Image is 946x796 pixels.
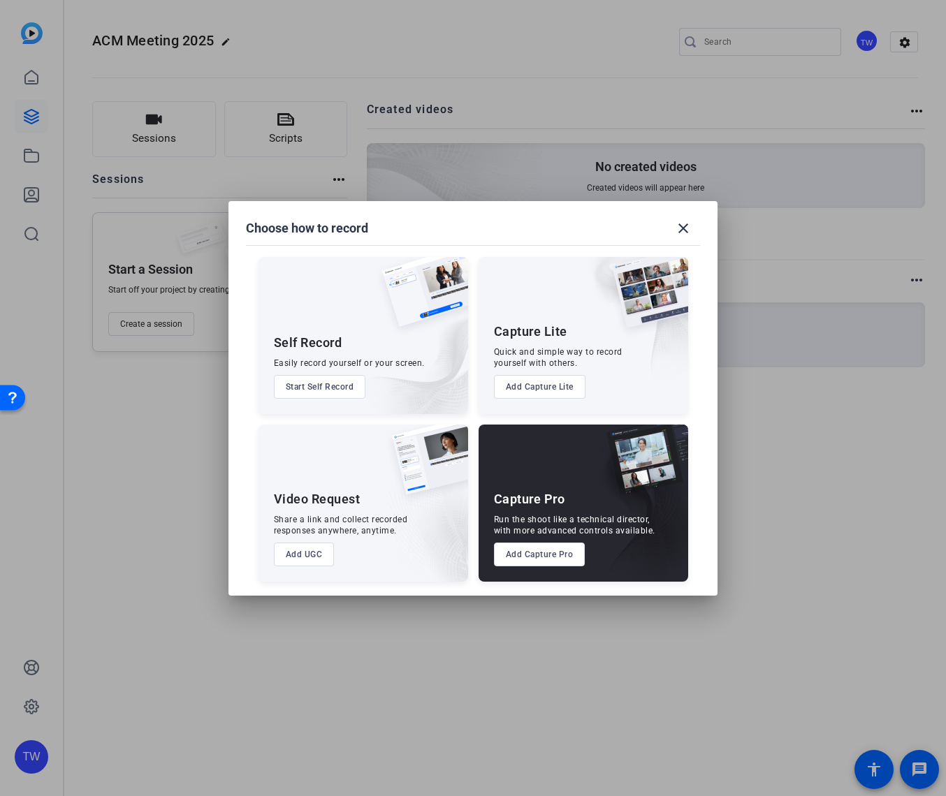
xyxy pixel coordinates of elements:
[387,468,468,582] img: embarkstudio-ugc-content.png
[585,442,688,582] img: embarkstudio-capture-pro.png
[494,346,623,369] div: Quick and simple way to record yourself with others.
[274,514,408,536] div: Share a link and collect recorded responses anywhere, anytime.
[274,491,361,508] div: Video Request
[602,257,688,342] img: capture-lite.png
[675,220,692,237] mat-icon: close
[274,375,366,399] button: Start Self Record
[274,334,342,351] div: Self Record
[372,257,468,341] img: self-record.png
[381,425,468,509] img: ugc-content.png
[246,220,368,237] h1: Choose how to record
[494,543,585,566] button: Add Capture Pro
[596,425,688,510] img: capture-pro.png
[494,323,567,340] div: Capture Lite
[494,375,585,399] button: Add Capture Lite
[494,491,565,508] div: Capture Pro
[563,257,688,397] img: embarkstudio-capture-lite.png
[494,514,655,536] div: Run the shoot like a technical director, with more advanced controls available.
[274,543,335,566] button: Add UGC
[274,358,425,369] div: Easily record yourself or your screen.
[347,287,468,414] img: embarkstudio-self-record.png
